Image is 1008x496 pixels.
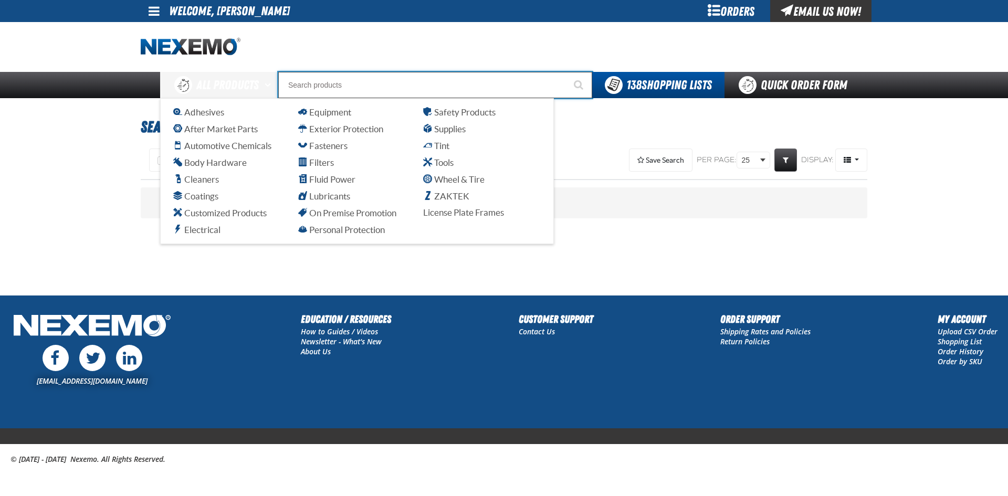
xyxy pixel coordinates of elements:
a: Order History [938,346,983,356]
span: Filters [298,157,334,167]
span: Product Grid Views Toolbar [836,149,867,171]
strong: 138 [626,78,642,92]
a: Expand or Collapse Grid Filters [774,149,797,172]
span: Fluid Power [298,174,355,184]
a: [EMAIL_ADDRESS][DOMAIN_NAME] [37,376,148,386]
span: Adhesives [173,107,224,117]
a: Newsletter - What's New [301,336,382,346]
img: Nexemo Logo [10,311,174,342]
span: On Premise Promotion [298,208,396,218]
span: Per page: [697,155,737,165]
span: After Market Parts [173,124,258,134]
a: Order by SKU [938,356,982,366]
span: Save Search [646,156,684,164]
span: Personal Protection [298,225,385,235]
span: Fasteners [298,141,348,151]
button: Product Grid Views Toolbar [835,149,867,172]
span: Cleaners [173,174,219,184]
span: Tint [423,141,449,151]
a: Contact Us [519,326,555,336]
a: Return Policies [720,336,770,346]
h1: Search Results for "BK801" [141,113,867,141]
span: Automotive Chemicals [173,141,271,151]
span: ZAKTEK [423,191,469,201]
button: You have 138 Shopping Lists. Open to view details [592,72,724,98]
span: Shopping Lists [626,78,712,92]
span: All Products [196,76,259,94]
button: Expand or Collapse Saved Search drop-down to save a search query [629,149,692,172]
h2: Customer Support [519,311,593,327]
a: Upload CSV Order [938,326,997,336]
span: Body Hardware [173,157,247,167]
span: Supplies [423,124,466,134]
a: Shipping Rates and Policies [720,326,811,336]
h2: Education / Resources [301,311,391,327]
span: Display: [801,155,834,164]
span: 25 [741,155,758,166]
button: Start Searching [566,72,592,98]
span: Lubricants [298,191,350,201]
span: Wheel & Tire [423,174,485,184]
input: Search [278,72,592,98]
span: License Plate Frames [423,207,504,217]
span: Electrical [173,225,220,235]
a: How to Guides / Videos [301,326,378,336]
h2: My Account [938,311,997,327]
a: Quick Order Form [724,72,867,98]
span: Tools [423,157,454,167]
span: Equipment [298,107,351,117]
a: About Us [301,346,331,356]
h2: Order Support [720,311,811,327]
span: Exterior Protection [298,124,383,134]
span: Customized Products [173,208,267,218]
a: Shopping List [938,336,982,346]
span: Coatings [173,191,218,201]
img: Nexemo logo [141,38,240,56]
a: Home [141,38,240,56]
button: Open All Products pages [261,72,278,98]
span: Safety Products [423,107,496,117]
